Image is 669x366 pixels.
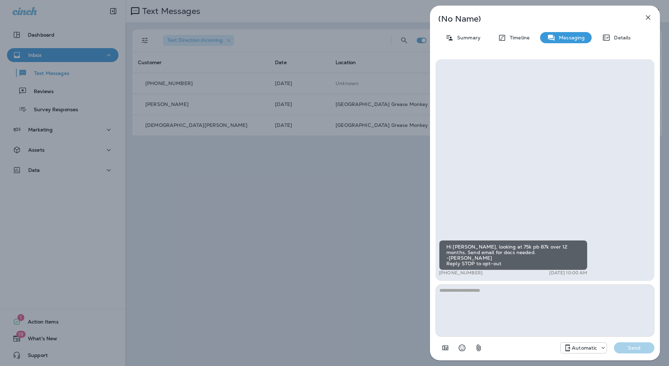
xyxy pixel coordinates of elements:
div: Hi [PERSON_NAME], looking at 75k pb 87k over 12 months. Send email for docs needed. -[PERSON_NAME... [439,240,587,270]
button: Add in a premade template [438,341,452,355]
button: Select an emoji [455,341,469,355]
p: [PHONE_NUMBER] [439,270,483,276]
p: Messaging [555,35,585,40]
p: Details [610,35,631,40]
p: Summary [454,35,480,40]
p: Timeline [506,35,530,40]
p: (No Name) [438,16,629,22]
p: [DATE] 10:00 AM [549,270,587,276]
p: Automatic [572,345,597,351]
